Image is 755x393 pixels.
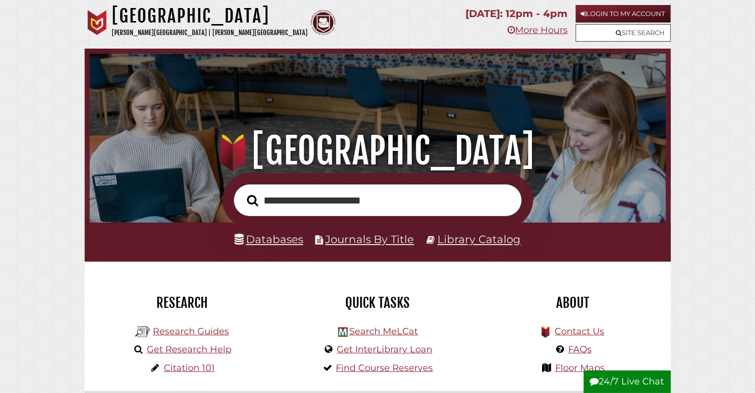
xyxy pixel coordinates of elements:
[147,344,231,355] a: Get Research Help
[234,233,303,246] a: Databases
[465,5,568,23] p: [DATE]: 12pm - 4pm
[555,326,604,337] a: Contact Us
[288,294,468,311] h2: Quick Tasks
[576,5,671,23] a: Login to My Account
[242,192,264,209] button: Search
[92,294,273,311] h2: Research
[568,344,592,355] a: FAQs
[311,10,336,35] img: Calvin Theological Seminary
[153,326,229,337] a: Research Guides
[112,5,308,27] h1: [GEOGRAPHIC_DATA]
[437,233,521,246] a: Library Catalog
[337,344,432,355] a: Get InterLibrary Loan
[326,233,414,246] a: Journals By Title
[338,327,348,337] img: Hekman Library Logo
[135,324,150,339] img: Hekman Library Logo
[247,194,259,206] i: Search
[164,362,215,373] a: Citation 101
[101,129,654,173] h1: [GEOGRAPHIC_DATA]
[336,362,433,373] a: Find Course Reserves
[576,24,671,42] a: Site Search
[555,362,605,373] a: Floor Maps
[112,27,308,39] p: [PERSON_NAME][GEOGRAPHIC_DATA] | [PERSON_NAME][GEOGRAPHIC_DATA]
[85,10,110,35] img: Calvin University
[349,326,418,337] a: Search MeLCat
[508,25,568,36] a: More Hours
[483,294,663,311] h2: About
